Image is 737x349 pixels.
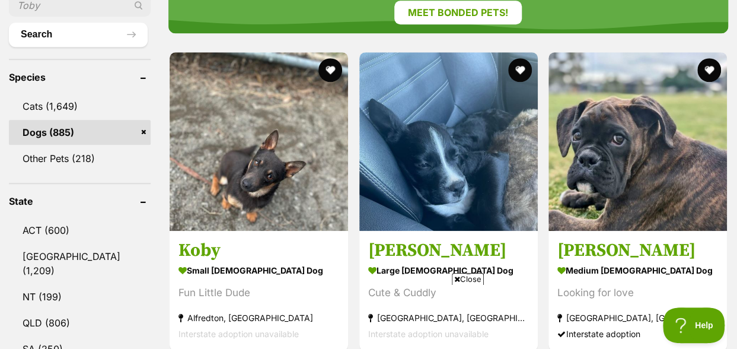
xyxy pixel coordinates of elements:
a: NT (199) [9,284,151,309]
strong: small [DEMOGRAPHIC_DATA] Dog [178,262,339,279]
a: Cats (1,649) [9,94,151,119]
strong: medium [DEMOGRAPHIC_DATA] Dog [557,262,718,279]
iframe: Help Scout Beacon - Open [663,307,725,343]
header: State [9,196,151,207]
h3: [PERSON_NAME] [368,239,529,262]
header: Species [9,72,151,83]
strong: large [DEMOGRAPHIC_DATA] Dog [368,262,529,279]
iframe: Advertisement [81,290,656,343]
h3: [PERSON_NAME] [557,239,718,262]
a: QLD (806) [9,310,151,335]
button: favourite [697,58,721,82]
a: Dogs (885) [9,120,151,145]
button: Search [9,23,148,46]
button: favourite [508,58,531,82]
a: Other Pets (218) [9,146,151,171]
img: Koby - Chihuahua x Australian Kelpie Dog [170,52,348,231]
a: [GEOGRAPHIC_DATA] (1,209) [9,244,151,283]
a: Meet bonded pets! [394,1,522,24]
span: Close [452,273,484,285]
img: Dee Reynolds - Staffordshire Bull Terrier Dog [359,52,538,231]
h3: Koby [178,239,339,262]
img: Baxter - Boxer Dog [548,52,727,231]
button: favourite [318,58,342,82]
a: ACT (600) [9,218,151,243]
